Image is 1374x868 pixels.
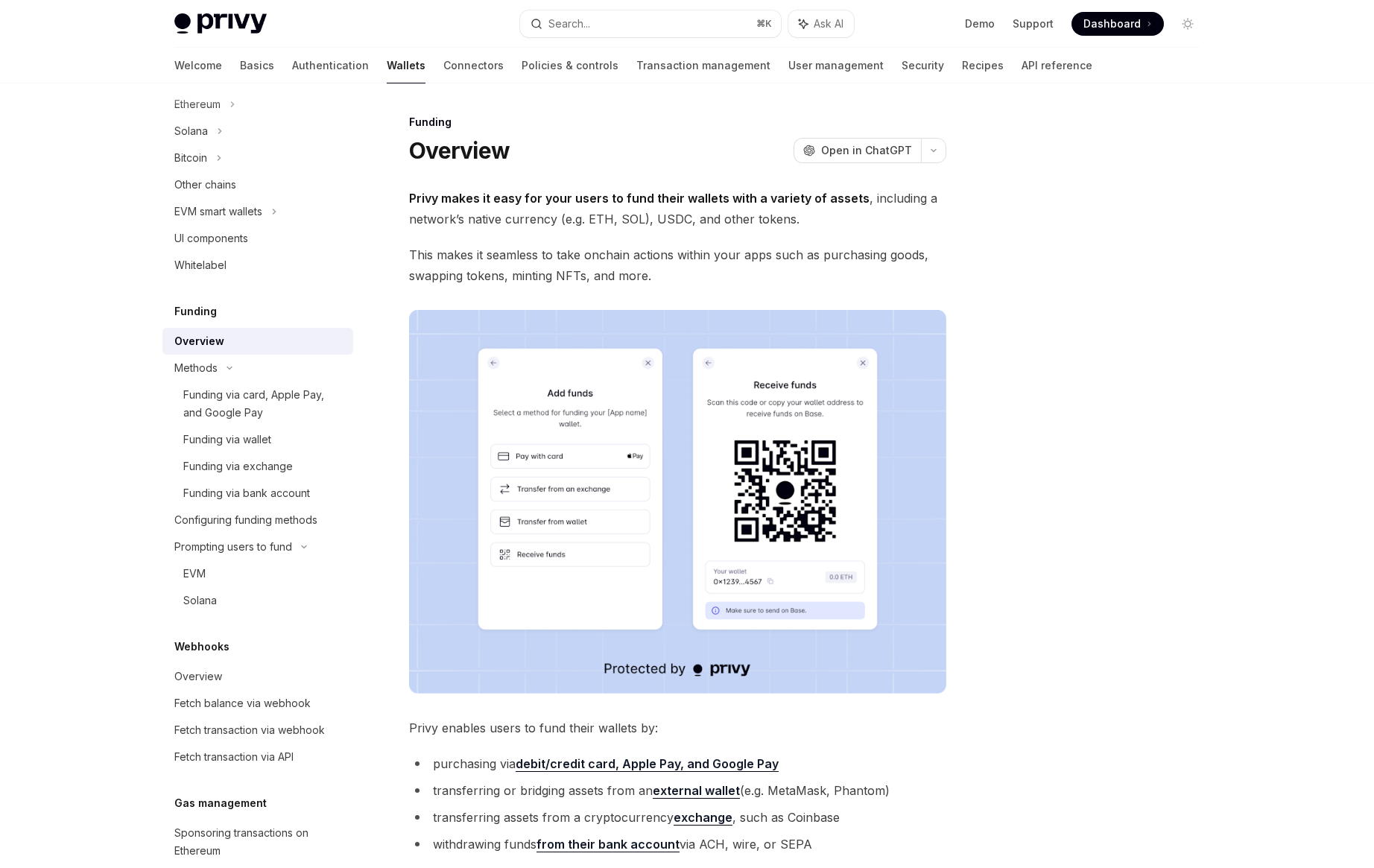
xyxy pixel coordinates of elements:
[409,137,510,164] h1: Overview
[174,149,207,167] div: Bitcoin
[162,480,353,507] a: Funding via bank account
[174,203,262,221] div: EVM smart wallets
[1176,12,1200,36] button: Toggle dark mode
[409,807,946,828] li: transferring assets from a cryptocurrency , such as Coinbase
[788,10,854,37] button: Ask AI
[409,188,946,229] span: , including a network’s native currency (e.g. ETH, SOL), USDC, and other tokens.
[965,16,995,31] a: Demo
[387,48,425,83] a: Wallets
[183,457,293,475] div: Funding via exchange
[653,783,740,798] strong: external wallet
[174,721,325,739] div: Fetch transaction via webhook
[174,13,267,34] img: light logo
[174,511,317,529] div: Configuring funding methods
[162,690,353,717] a: Fetch balance via webhook
[409,753,946,774] li: purchasing via
[756,18,772,30] span: ⌘ K
[674,810,732,825] strong: exchange
[162,507,353,533] a: Configuring funding methods
[162,717,353,744] a: Fetch transaction via webhook
[162,820,353,864] a: Sponsoring transactions on Ethereum
[174,229,248,247] div: UI components
[183,431,271,449] div: Funding via wallet
[674,810,732,826] a: exchange
[174,48,222,83] a: Welcome
[162,744,353,770] a: Fetch transaction via API
[162,663,353,690] a: Overview
[183,386,344,422] div: Funding via card, Apple Pay, and Google Pay
[183,484,310,502] div: Funding via bank account
[183,565,206,583] div: EVM
[788,48,884,83] a: User management
[902,48,944,83] a: Security
[520,10,781,37] button: Search...⌘K
[536,837,680,852] a: from their bank account
[174,122,208,140] div: Solana
[183,592,217,609] div: Solana
[653,783,740,799] a: external wallet
[240,48,274,83] a: Basics
[174,359,218,377] div: Methods
[162,560,353,587] a: EVM
[516,756,779,771] strong: debit/credit card, Apple Pay, and Google Pay
[1071,12,1164,36] a: Dashboard
[522,48,618,83] a: Policies & controls
[174,176,236,194] div: Other chains
[409,310,946,694] img: images/Funding.png
[962,48,1004,83] a: Recipes
[516,756,779,772] a: debit/credit card, Apple Pay, and Google Pay
[174,538,292,556] div: Prompting users to fund
[1022,48,1092,83] a: API reference
[409,780,946,801] li: transferring or bridging assets from an (e.g. MetaMask, Phantom)
[292,48,369,83] a: Authentication
[162,171,353,198] a: Other chains
[821,143,912,158] span: Open in ChatGPT
[794,138,921,163] button: Open in ChatGPT
[174,302,217,320] h5: Funding
[162,328,353,355] a: Overview
[548,15,590,33] div: Search...
[174,638,229,656] h5: Webhooks
[162,252,353,279] a: Whitelabel
[162,225,353,252] a: UI components
[1083,16,1141,31] span: Dashboard
[409,244,946,286] span: This makes it seamless to take onchain actions within your apps such as purchasing goods, swappin...
[174,694,311,712] div: Fetch balance via webhook
[174,794,267,812] h5: Gas management
[174,748,294,766] div: Fetch transaction via API
[162,426,353,453] a: Funding via wallet
[409,834,946,855] li: withdrawing funds via ACH, wire, or SEPA
[409,717,946,738] span: Privy enables users to fund their wallets by:
[409,191,870,206] strong: Privy makes it easy for your users to fund their wallets with a variety of assets
[162,381,353,426] a: Funding via card, Apple Pay, and Google Pay
[814,16,843,31] span: Ask AI
[443,48,504,83] a: Connectors
[174,668,222,685] div: Overview
[162,453,353,480] a: Funding via exchange
[162,587,353,614] a: Solana
[1013,16,1054,31] a: Support
[174,824,344,860] div: Sponsoring transactions on Ethereum
[409,115,946,130] div: Funding
[636,48,770,83] a: Transaction management
[174,332,224,350] div: Overview
[174,256,227,274] div: Whitelabel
